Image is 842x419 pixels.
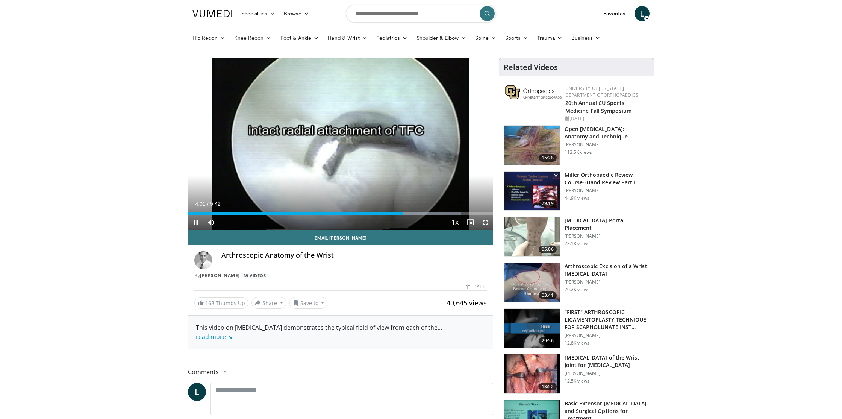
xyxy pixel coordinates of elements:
[200,272,240,279] a: [PERSON_NAME]
[447,298,487,307] span: 40,645 views
[346,5,496,23] input: Search topics, interventions
[466,284,486,290] div: [DATE]
[196,323,442,341] span: ...
[194,297,248,309] a: 168 Thumbs Up
[279,6,314,21] a: Browse
[565,142,649,148] p: [PERSON_NAME]
[188,383,206,401] a: L
[504,171,649,211] a: 79:19 Miller Orthopaedic Review Course--Hand Review Part I [PERSON_NAME] 44.9K views
[565,378,589,384] p: 12.5K views
[599,6,630,21] a: Favorites
[195,201,205,207] span: 4:01
[565,85,638,98] a: University of [US_STATE] Department of Orthopaedics
[504,308,649,348] a: 29:56 “FIRST" ARTHROSCOPIC LIGAMENTOPLASTY TECHNIQUE FOR SCAPHOLUNATE INST… [PERSON_NAME] 12.8K v...
[196,323,485,341] div: This video on [MEDICAL_DATA] demonstrates the typical field of view from each of the
[504,309,560,348] img: 675gDJEg-ZBXulSX5hMDoxOjB1O5lLKx_1.150x105_q85_crop-smart_upscale.jpg
[565,287,589,293] p: 20.2K views
[565,332,649,339] p: [PERSON_NAME]
[504,263,649,302] a: 03:41 Arthroscopic Excision of a Wrist [MEDICAL_DATA] [PERSON_NAME] 20.2K views
[188,367,493,377] span: Comments 8
[504,354,649,394] a: 13:52 [MEDICAL_DATA] of the Wrist Joint for [MEDICAL_DATA] [PERSON_NAME] 12.5K views
[505,85,562,99] img: 355603a8-37da-49b6-856f-e00d7e9307d3.png.150x105_q85_autocrop_double_scale_upscale_version-0.2.png
[188,212,493,215] div: Progress Bar
[504,125,649,165] a: 15:28 Open [MEDICAL_DATA]: Anatomy and Technique [PERSON_NAME] 113.5K views
[276,30,324,46] a: Foot & Ankle
[471,30,500,46] a: Spine
[188,230,493,245] a: Email [PERSON_NAME]
[565,149,592,155] p: 113.5K views
[565,241,589,247] p: 23.1K views
[203,215,218,230] button: Mute
[565,233,649,239] p: [PERSON_NAME]
[412,30,471,46] a: Shoulder & Elbow
[504,217,560,256] img: 1c0b2465-3245-4269-8a98-0e17c59c28a9.150x105_q85_crop-smart_upscale.jpg
[565,195,589,201] p: 44.9K views
[207,201,209,207] span: /
[188,215,203,230] button: Pause
[565,125,649,140] h3: Open [MEDICAL_DATA]: Anatomy and Technique
[565,217,649,232] h3: [MEDICAL_DATA] Portal Placement
[188,58,493,230] video-js: Video Player
[194,272,487,279] div: By
[565,263,649,278] h3: Arthroscopic Excision of a Wrist [MEDICAL_DATA]
[501,30,533,46] a: Sports
[196,332,232,341] a: read more ↘
[323,30,372,46] a: Hand & Wrist
[188,30,230,46] a: Hip Recon
[463,215,478,230] button: Enable picture-in-picture mode
[565,370,649,376] p: [PERSON_NAME]
[565,340,589,346] p: 12.8K views
[372,30,412,46] a: Pediatrics
[504,217,649,257] a: 05:06 [MEDICAL_DATA] Portal Placement [PERSON_NAME] 23.1K views
[221,251,487,260] h4: Arthroscopic Anatomy of the Wrist
[192,10,232,17] img: VuMedi Logo
[230,30,276,46] a: Knee Recon
[565,308,649,331] h3: “FIRST" ARTHROSCOPIC LIGAMENTOPLASTY TECHNIQUE FOR SCAPHOLUNATE INST…
[565,354,649,369] h3: [MEDICAL_DATA] of the Wrist Joint for [MEDICAL_DATA]
[539,154,557,162] span: 15:28
[539,291,557,299] span: 03:41
[504,172,560,211] img: miller_1.png.150x105_q85_crop-smart_upscale.jpg
[565,99,631,114] a: 20th Annual CU Sports Medicine Fall Symposium
[539,337,557,345] span: 29:56
[504,126,560,165] img: Bindra_-_open_carpal_tunnel_2.png.150x105_q85_crop-smart_upscale.jpg
[533,30,567,46] a: Trauma
[539,200,557,207] span: 79:19
[539,383,557,390] span: 13:52
[565,188,649,194] p: [PERSON_NAME]
[251,297,286,309] button: Share
[565,279,649,285] p: [PERSON_NAME]
[504,263,560,302] img: 9162_3.png.150x105_q85_crop-smart_upscale.jpg
[504,354,560,393] img: 9b0b7984-32f6-49da-b760-1bd0a2d3b3e3.150x105_q85_crop-smart_upscale.jpg
[565,171,649,186] h3: Miller Orthopaedic Review Course--Hand Review Part I
[478,215,493,230] button: Fullscreen
[635,6,650,21] a: L
[539,246,557,253] span: 05:06
[205,299,214,307] span: 168
[194,251,212,269] img: Avatar
[448,215,463,230] button: Playback Rate
[504,63,558,72] h4: Related Videos
[210,201,220,207] span: 5:42
[237,6,279,21] a: Specialties
[565,115,648,122] div: [DATE]
[567,30,605,46] a: Business
[289,297,328,309] button: Save to
[241,273,268,279] a: 39 Videos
